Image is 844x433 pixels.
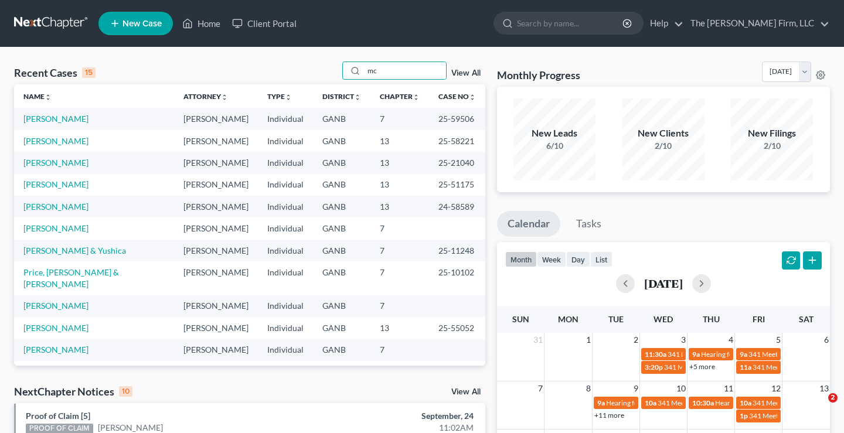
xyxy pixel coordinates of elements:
span: 7 [537,381,544,396]
a: [PERSON_NAME] & Yushica [23,246,126,255]
td: 7 [370,217,429,239]
a: View All [451,388,481,396]
td: 13 [370,174,429,196]
td: 13 [370,196,429,217]
td: Individual [258,130,313,152]
td: 13 [370,152,429,173]
a: [PERSON_NAME] [23,202,89,212]
td: Individual [258,240,313,261]
i: unfold_more [469,94,476,101]
i: unfold_more [354,94,361,101]
span: 2 [632,333,639,347]
span: Hearing for [PERSON_NAME] [701,350,792,359]
td: 25-21040 [429,152,485,173]
a: Home [176,13,226,34]
span: 9a [692,350,700,359]
td: Individual [258,217,313,239]
span: 6 [823,333,830,347]
span: 13 [818,381,830,396]
span: 341 Meeting for [PERSON_NAME] [658,398,763,407]
span: 2 [828,393,838,403]
button: week [537,251,566,267]
a: Attorneyunfold_more [183,92,228,101]
div: New Filings [731,127,813,140]
td: Individual [258,196,313,217]
span: 8 [585,381,592,396]
span: Thu [703,314,720,324]
span: 11:30a [645,350,666,359]
td: GANB [313,174,370,196]
td: 7 [370,108,429,129]
span: Wed [654,314,673,324]
div: New Leads [513,127,595,140]
h3: Monthly Progress [497,68,580,82]
i: unfold_more [285,94,292,101]
div: 2/10 [622,140,705,152]
i: unfold_more [45,94,52,101]
a: [PERSON_NAME] [23,158,89,168]
div: 6/10 [513,140,595,152]
td: [PERSON_NAME] [174,339,258,361]
td: Individual [258,295,313,317]
a: The [PERSON_NAME] Firm, LLC [685,13,829,34]
td: GANB [313,152,370,173]
a: [PERSON_NAME] [23,323,89,333]
td: [PERSON_NAME] [174,217,258,239]
span: 5 [775,333,782,347]
a: Help [644,13,683,34]
span: Fri [753,314,765,324]
button: list [590,251,612,267]
span: 9a [740,350,747,359]
td: [PERSON_NAME] [174,196,258,217]
div: New Clients [622,127,705,140]
td: GANB [313,240,370,261]
span: 11a [740,363,751,371]
td: Individual [258,261,313,295]
span: 341 Meeting for [PERSON_NAME] [668,350,773,359]
a: [PERSON_NAME] [23,114,89,124]
td: GANB [313,196,370,217]
td: 25-58221 [429,130,485,152]
a: +11 more [594,411,624,420]
td: 25-51175 [429,174,485,196]
a: [PERSON_NAME] [23,223,89,233]
div: Recent Cases [14,66,96,80]
td: GANB [313,130,370,152]
div: NextChapter Notices [14,384,132,398]
td: [PERSON_NAME] [174,240,258,261]
td: [PERSON_NAME] [174,295,258,317]
td: 7 [370,339,429,361]
td: [PERSON_NAME] [174,130,258,152]
span: Sun [512,314,529,324]
span: Mon [558,314,578,324]
a: Chapterunfold_more [380,92,420,101]
a: [PERSON_NAME] [23,301,89,311]
td: Individual [258,152,313,173]
h2: [DATE] [644,277,683,289]
span: 3:20p [645,363,663,371]
td: [PERSON_NAME] [174,317,258,339]
a: [PERSON_NAME] [23,345,89,354]
td: 13 [370,361,429,383]
span: 10a [645,398,656,407]
td: 25-60393 [429,361,485,383]
span: 11 [723,381,734,396]
span: 341 Meeting for [PERSON_NAME] [664,363,770,371]
div: 10 [119,386,132,397]
span: 9 [632,381,639,396]
i: unfold_more [221,94,228,101]
button: month [505,251,537,267]
td: 25-10102 [429,261,485,295]
a: [PERSON_NAME] [23,179,89,189]
a: Districtunfold_more [322,92,361,101]
span: 1p [740,411,748,420]
a: View All [451,69,481,77]
td: [PERSON_NAME] [174,174,258,196]
td: [PERSON_NAME] [174,261,258,295]
td: [PERSON_NAME] [174,152,258,173]
iframe: Intercom live chat [804,393,832,421]
input: Search by name... [517,12,624,34]
span: 31 [532,333,544,347]
td: Individual [258,174,313,196]
span: 10a [740,398,751,407]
